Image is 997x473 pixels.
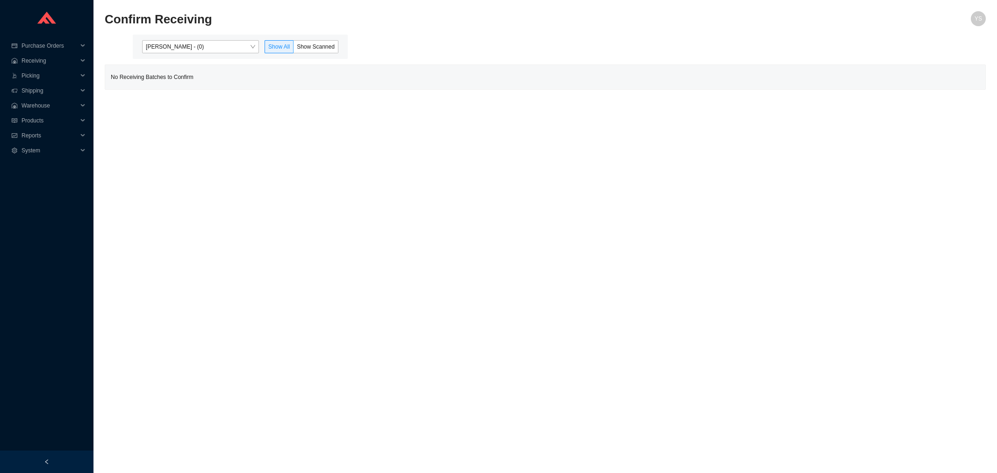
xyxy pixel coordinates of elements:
[11,43,18,49] span: credit-card
[297,43,335,50] span: Show Scanned
[22,68,78,83] span: Picking
[11,148,18,153] span: setting
[22,128,78,143] span: Reports
[975,11,982,26] span: YS
[22,53,78,68] span: Receiving
[146,41,255,53] span: Yossi Siff - (0)
[22,38,78,53] span: Purchase Orders
[44,459,50,465] span: left
[22,98,78,113] span: Warehouse
[22,143,78,158] span: System
[22,83,78,98] span: Shipping
[11,118,18,123] span: read
[22,113,78,128] span: Products
[268,43,290,50] span: Show All
[11,133,18,138] span: fund
[105,11,766,28] h2: Confirm Receiving
[105,65,985,89] div: No Receiving Batches to Confirm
